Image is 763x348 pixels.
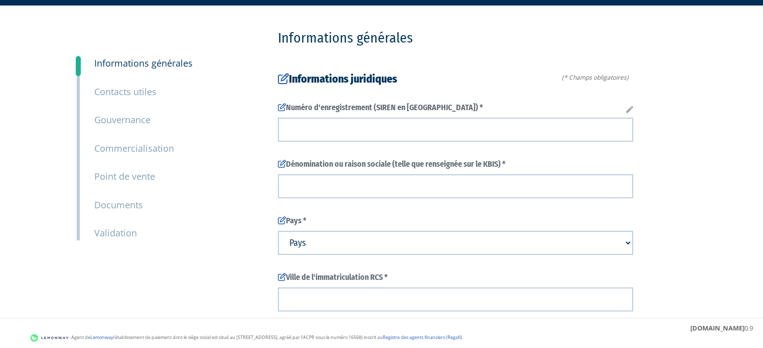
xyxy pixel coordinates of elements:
div: - Agent de (établissement de paiement dont le siège social est situé au [STREET_ADDRESS], agréé p... [10,333,753,343]
small: Documents [94,199,143,211]
span: Cette question permettra de pré-remplir certains champs [626,105,633,115]
img: logo-lemonway.png [30,333,69,343]
small: Point de vente [94,170,155,182]
a: 1 [76,56,81,76]
small: Gouvernance [94,114,150,126]
h4: Informations juridiques [278,73,633,85]
small: Contacts utiles [94,86,157,98]
small: Commercialisation [94,142,174,154]
a: Registre des agents financiers (Regafi) [383,334,462,340]
label: Ville de l'immatriculation RCS * [278,272,633,283]
a: Lemonway [90,334,113,340]
small: Informations générales [94,57,193,69]
small: Validation [94,227,137,239]
div: 0.9 [690,323,753,333]
label: Dénomination ou raison sociale (telle que renseignée sur le KBIS) * [278,159,633,170]
span: (* Champs obligatoires) [562,73,633,82]
label: Numéro d'enregistrement (SIREN en [GEOGRAPHIC_DATA]) * [278,102,633,114]
strong: [DOMAIN_NAME] [690,323,744,332]
label: Pays * [278,215,633,227]
p: Informations générales [278,28,554,48]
